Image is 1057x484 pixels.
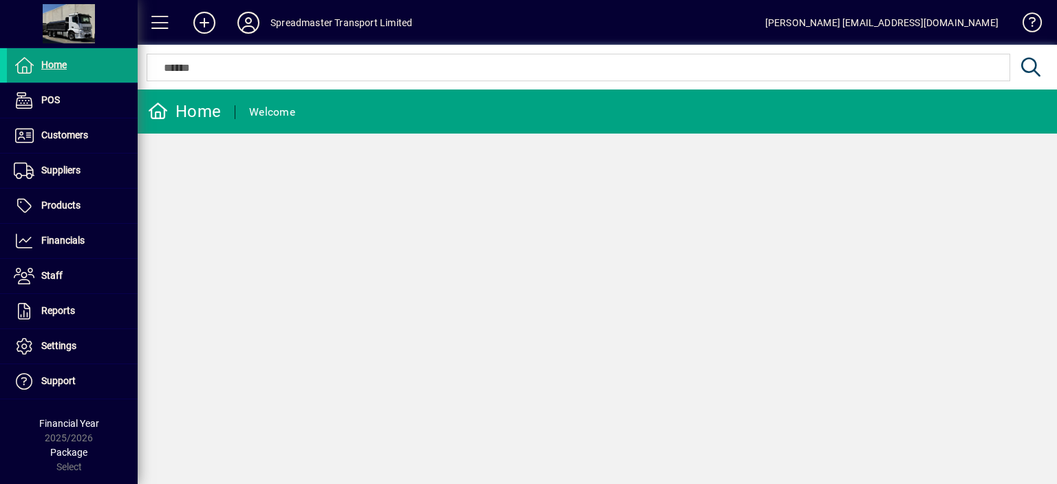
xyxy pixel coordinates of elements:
a: Reports [7,294,138,328]
span: Products [41,200,81,211]
a: Staff [7,259,138,293]
span: Suppliers [41,165,81,176]
button: Add [182,10,226,35]
span: Settings [41,340,76,351]
span: Reports [41,305,75,316]
span: Home [41,59,67,70]
a: POS [7,83,138,118]
span: Customers [41,129,88,140]
button: Profile [226,10,270,35]
a: Settings [7,329,138,364]
span: Financials [41,235,85,246]
a: Financials [7,224,138,258]
a: Support [7,364,138,399]
a: Products [7,189,138,223]
span: Package [50,447,87,458]
span: Support [41,375,76,386]
span: Financial Year [39,418,99,429]
a: Customers [7,118,138,153]
div: Spreadmaster Transport Limited [270,12,412,34]
a: Knowledge Base [1012,3,1040,48]
span: Staff [41,270,63,281]
div: Home [148,101,221,123]
span: POS [41,94,60,105]
div: [PERSON_NAME] [EMAIL_ADDRESS][DOMAIN_NAME] [765,12,999,34]
a: Suppliers [7,154,138,188]
div: Welcome [249,101,295,123]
